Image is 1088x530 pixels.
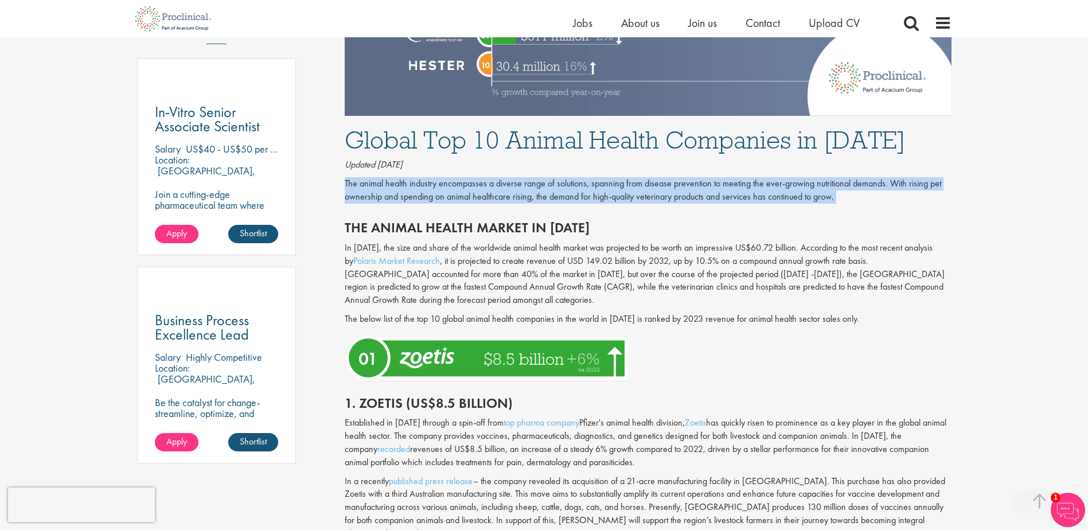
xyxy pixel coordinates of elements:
p: [GEOGRAPHIC_DATA], [GEOGRAPHIC_DATA] [155,372,255,396]
img: Chatbot [1051,493,1085,527]
a: Business Process Excellence Lead [155,313,279,342]
span: In-Vitro Senior Associate Scientist [155,102,260,136]
i: Updated [DATE] [345,158,403,170]
p: Join a cutting-edge pharmaceutical team where your precision and passion for science will help sh... [155,189,279,243]
a: About us [621,15,660,30]
p: Highly Competitive [186,350,262,364]
span: Business Process Excellence Lead [155,310,249,344]
span: Location: [155,361,190,375]
span: Apply [166,435,187,447]
span: Location: [155,153,190,166]
h2: 1. Zoetis (US$8.5 billion) [345,396,951,411]
a: top pharma company [504,416,579,428]
a: published press release [389,475,473,487]
p: Established in [DATE] through a spin-off from Pfizer's animal health division, has quickly risen ... [345,416,951,469]
p: Be the catalyst for change-streamline, optimize, and innovate business processes in a dynamic bio... [155,397,279,451]
p: The below list of the top 10 global animal health companies in the world in [DATE] is ranked by 2... [345,313,951,326]
a: recorded [377,443,410,455]
a: Apply [155,433,198,451]
a: Join us [688,15,717,30]
a: Upload CV [809,15,860,30]
iframe: reCAPTCHA [8,488,155,522]
a: Shortlist [228,433,278,451]
p: [GEOGRAPHIC_DATA], [GEOGRAPHIC_DATA] [155,164,255,188]
a: Contact [746,15,780,30]
p: The animal health industry encompasses a diverse range of solutions, spanning from disease preven... [345,177,951,204]
a: Zoetis [685,416,706,428]
p: US$40 - US$50 per hour [186,142,287,155]
p: In [DATE], the size and share of the worldwide animal health market was projected to be worth an ... [345,241,951,307]
span: Apply [166,227,187,239]
a: Shortlist [228,225,278,243]
a: Apply [155,225,198,243]
span: Salary [155,350,181,364]
h2: The Animal Health Market in [DATE] [345,220,951,235]
span: Salary [155,142,181,155]
span: 1 [1051,493,1060,502]
a: Polaris Market Research [353,255,440,267]
h1: Global Top 10 Animal Health Companies in [DATE] [345,127,951,153]
a: In-Vitro Senior Associate Scientist [155,105,279,134]
a: Jobs [573,15,592,30]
